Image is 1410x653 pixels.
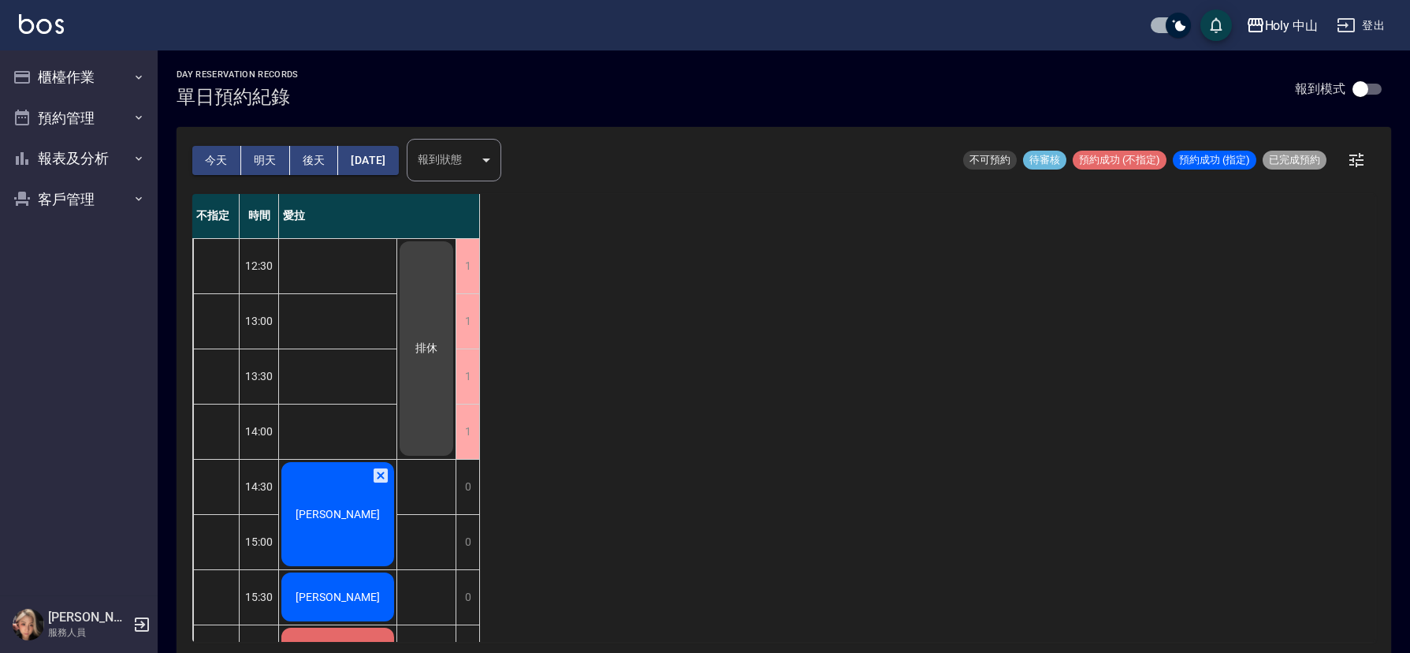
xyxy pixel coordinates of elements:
[240,459,279,514] div: 14:30
[292,591,383,603] span: [PERSON_NAME]
[241,146,290,175] button: 明天
[177,86,299,108] h3: 單日預約紀錄
[192,194,240,238] div: 不指定
[13,609,44,640] img: Person
[177,69,299,80] h2: day Reservation records
[240,569,279,625] div: 15:30
[412,341,441,356] span: 排休
[1330,11,1391,40] button: 登出
[6,138,151,179] button: 報表及分析
[240,238,279,293] div: 12:30
[240,349,279,404] div: 13:30
[6,179,151,220] button: 客戶管理
[192,146,241,175] button: 今天
[240,514,279,569] div: 15:00
[240,194,279,238] div: 時間
[1263,153,1326,167] span: 已完成預約
[456,570,479,625] div: 0
[456,294,479,349] div: 1
[1073,153,1166,167] span: 預約成功 (不指定)
[456,405,479,459] div: 1
[1265,16,1319,35] div: Holy 中山
[1295,80,1345,97] p: 報到模式
[1240,9,1325,42] button: Holy 中山
[1173,153,1256,167] span: 預約成功 (指定)
[338,146,398,175] button: [DATE]
[1023,153,1066,167] span: 待審核
[290,146,339,175] button: 後天
[456,349,479,404] div: 1
[963,153,1017,167] span: 不可預約
[6,98,151,139] button: 預約管理
[19,14,64,34] img: Logo
[48,625,128,640] p: 服務人員
[456,515,479,569] div: 0
[240,293,279,349] div: 13:00
[240,404,279,459] div: 14:00
[279,194,480,238] div: 愛拉
[48,610,128,625] h5: [PERSON_NAME]
[1200,9,1232,41] button: save
[292,508,383,521] span: [PERSON_NAME]
[6,57,151,98] button: 櫃檯作業
[456,460,479,514] div: 0
[456,239,479,293] div: 1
